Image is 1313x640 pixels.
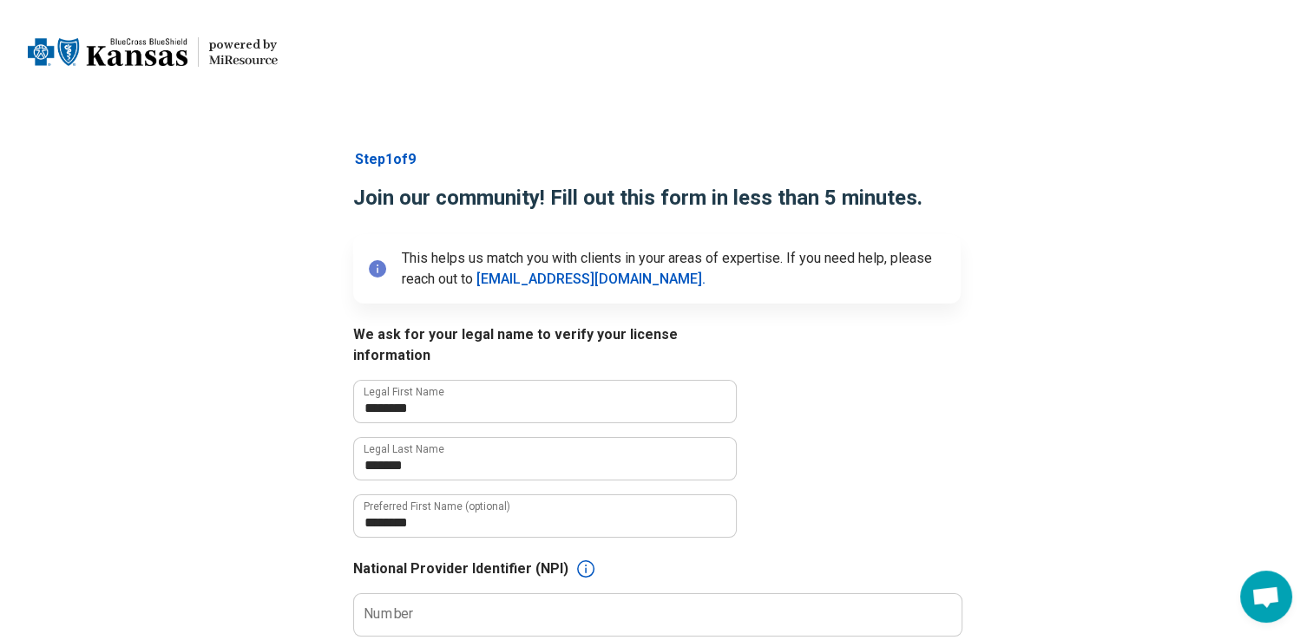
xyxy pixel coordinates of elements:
[353,324,735,366] legend: We ask for your legal name to verify your license information
[364,387,444,397] label: Legal First Name
[209,37,278,53] div: powered by
[28,31,278,73] a: Blue Cross Blue Shield Kansaspowered by
[353,149,961,170] p: Step 1 of 9
[402,248,947,290] p: This helps us match you with clients in your areas of expertise. If you need help, please reach o...
[353,184,961,213] h1: Join our community! Fill out this form in less than 5 minutes.
[476,271,706,287] a: [EMAIL_ADDRESS][DOMAIN_NAME].
[353,558,568,579] legend: National Provider Identifier (NPI)
[364,501,510,512] label: Preferred First Name (optional)
[364,607,414,621] label: Number
[28,31,187,73] img: Blue Cross Blue Shield Kansas
[1240,571,1292,623] div: Open chat
[364,444,444,454] label: Legal Last Name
